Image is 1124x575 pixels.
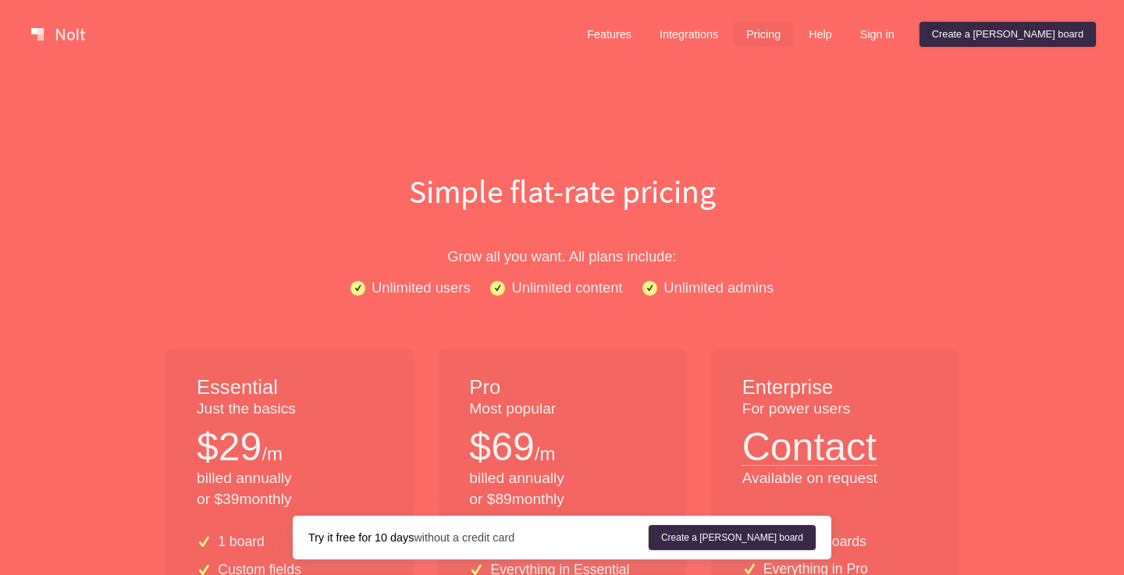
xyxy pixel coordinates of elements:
[919,22,1096,47] a: Create a [PERSON_NAME] board
[647,22,731,47] a: Integrations
[308,530,649,545] div: without a credit card
[197,399,382,420] p: Just the basics
[742,420,877,466] button: Contact
[197,420,261,474] p: $ 29
[62,169,1062,214] h1: Simple flat-rate pricing
[742,374,927,402] h1: Enterprise
[372,276,471,299] p: Unlimited users
[469,420,534,474] p: $ 69
[796,22,845,47] a: Help
[469,399,654,420] p: Most popular
[261,441,283,467] p: /m
[848,22,907,47] a: Sign in
[663,276,774,299] p: Unlimited admins
[742,399,927,420] p: For power users
[511,276,622,299] p: Unlimited content
[469,468,654,510] p: billed annually or $ 89 monthly
[469,374,654,402] h1: Pro
[197,468,382,510] p: billed annually or $ 39 monthly
[535,441,556,467] p: /m
[649,525,816,550] a: Create a [PERSON_NAME] board
[574,22,644,47] a: Features
[197,374,382,402] h1: Essential
[734,22,793,47] a: Pricing
[62,245,1062,268] p: Grow all you want. All plans include:
[308,531,414,544] strong: Try it free for 10 days
[742,468,927,489] p: Available on request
